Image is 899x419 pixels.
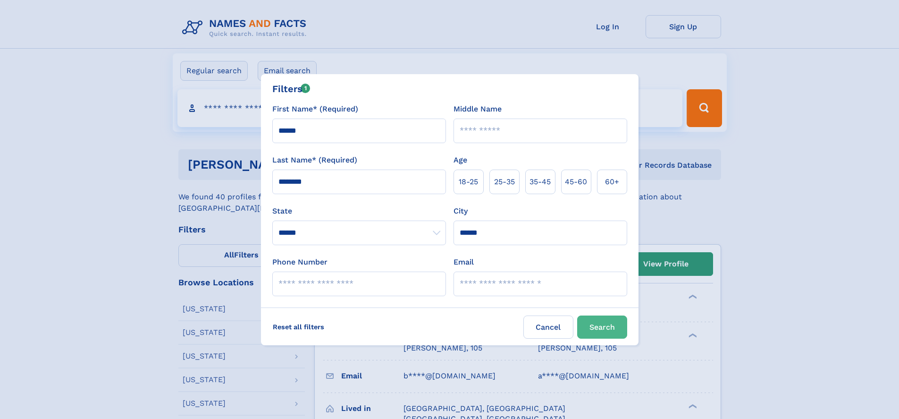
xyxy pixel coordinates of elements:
label: Reset all filters [267,316,330,338]
span: 35‑45 [529,176,551,188]
div: Filters [272,82,311,96]
label: Age [454,154,467,166]
label: Email [454,257,474,268]
span: 18‑25 [459,176,478,188]
label: State [272,205,446,217]
label: Cancel [523,316,573,339]
label: Last Name* (Required) [272,154,357,166]
label: City [454,205,468,217]
label: Phone Number [272,257,328,268]
span: 25‑35 [494,176,515,188]
span: 60+ [605,176,619,188]
button: Search [577,316,627,339]
label: First Name* (Required) [272,103,358,115]
span: 45‑60 [565,176,587,188]
label: Middle Name [454,103,502,115]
